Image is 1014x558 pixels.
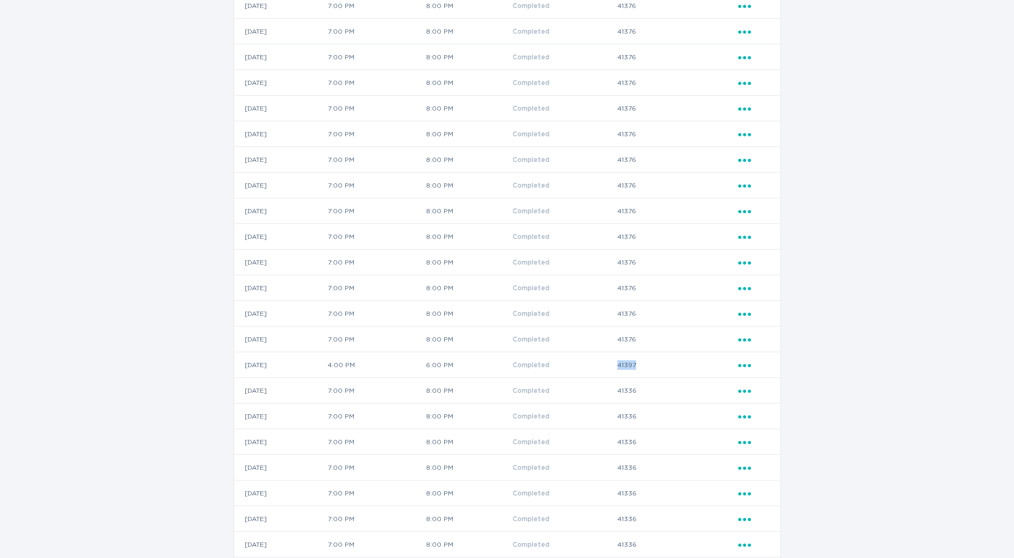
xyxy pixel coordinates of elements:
tr: 26f53c00d72f4e25aa6305c6bbe15d65 [234,378,780,404]
td: 41376 [617,327,738,352]
span: Completed [513,3,549,9]
div: Popover menu [738,436,770,448]
span: Completed [513,541,549,548]
div: Popover menu [738,154,770,166]
td: 8:00 PM [425,455,512,480]
td: [DATE] [234,70,327,96]
span: Completed [513,80,549,86]
td: [DATE] [234,224,327,250]
td: [DATE] [234,198,327,224]
span: Completed [513,157,549,163]
td: 41397 [617,352,738,378]
td: [DATE] [234,429,327,455]
td: 7:00 PM [327,275,425,301]
td: 7:00 PM [327,404,425,429]
tr: 1a051c21cffe4eff96fc82aef71a507c [234,352,780,378]
div: Popover menu [738,205,770,217]
td: 41336 [617,378,738,404]
tr: eafbca0739c04b289e3e5145a87948b3 [234,173,780,198]
td: 6:00 PM [425,352,512,378]
td: 41376 [617,275,738,301]
td: [DATE] [234,121,327,147]
td: 8:00 PM [425,275,512,301]
div: Popover menu [738,385,770,397]
div: Popover menu [738,26,770,37]
span: Completed [513,464,549,471]
td: 8:00 PM [425,250,512,275]
td: 8:00 PM [425,173,512,198]
td: 8:00 PM [425,70,512,96]
span: Completed [513,28,549,35]
td: 41336 [617,455,738,480]
td: 8:00 PM [425,378,512,404]
td: 41336 [617,480,738,506]
td: 41376 [617,70,738,96]
tr: 102563a5456144d88238becc59ec75f7 [234,44,780,70]
td: 8:00 PM [425,224,512,250]
tr: c038b72d6f2a4ed29172fdf6d2a828f7 [234,480,780,506]
span: Completed [513,387,549,394]
td: [DATE] [234,173,327,198]
td: 8:00 PM [425,301,512,327]
td: 7:00 PM [327,455,425,480]
span: Completed [513,234,549,240]
div: Popover menu [738,180,770,191]
div: Popover menu [738,103,770,114]
div: Popover menu [738,308,770,320]
td: 7:00 PM [327,19,425,44]
td: 7:00 PM [327,327,425,352]
td: 7:00 PM [327,147,425,173]
td: 8:00 PM [425,121,512,147]
span: Completed [513,439,549,445]
td: [DATE] [234,378,327,404]
td: 7:00 PM [327,506,425,532]
span: Completed [513,490,549,497]
span: Completed [513,259,549,266]
span: Completed [513,54,549,60]
td: 41376 [617,19,738,44]
span: Completed [513,413,549,420]
td: 7:00 PM [327,224,425,250]
td: 41376 [617,224,738,250]
td: 7:00 PM [327,378,425,404]
div: Popover menu [738,410,770,422]
span: Completed [513,131,549,137]
div: Popover menu [738,257,770,268]
td: 8:00 PM [425,429,512,455]
div: Popover menu [738,513,770,525]
td: 8:00 PM [425,532,512,557]
td: 7:00 PM [327,44,425,70]
td: 41376 [617,96,738,121]
tr: 382bb516138a4ec8b8d5a8ac0e0ef2be [234,250,780,275]
td: 8:00 PM [425,19,512,44]
td: 41336 [617,532,738,557]
span: Completed [513,362,549,368]
span: Completed [513,516,549,522]
td: 8:00 PM [425,327,512,352]
td: 8:00 PM [425,198,512,224]
td: 8:00 PM [425,96,512,121]
td: 41336 [617,404,738,429]
span: Completed [513,336,549,343]
tr: 779210c3f76542e0aec0c2a372f7bd58 [234,198,780,224]
td: 8:00 PM [425,404,512,429]
td: 7:00 PM [327,301,425,327]
tr: e2fd8d4995b94f1ebcf5894ff49a3561 [234,147,780,173]
td: 7:00 PM [327,480,425,506]
td: 8:00 PM [425,506,512,532]
td: [DATE] [234,532,327,557]
td: 41376 [617,121,738,147]
tr: 8cccd00130f14658b2e4efadbd036cd4 [234,19,780,44]
span: Completed [513,182,549,189]
td: [DATE] [234,455,327,480]
td: 8:00 PM [425,480,512,506]
div: Popover menu [738,539,770,551]
div: Popover menu [738,77,770,89]
td: 7:00 PM [327,70,425,96]
td: 7:00 PM [327,429,425,455]
td: [DATE] [234,301,327,327]
td: 41376 [617,147,738,173]
tr: 04d9b1a331484ef883ddc21694ac10d8 [234,70,780,96]
tr: c4d7d37494c74313afa6acd21af1bf29 [234,121,780,147]
div: Popover menu [738,231,770,243]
